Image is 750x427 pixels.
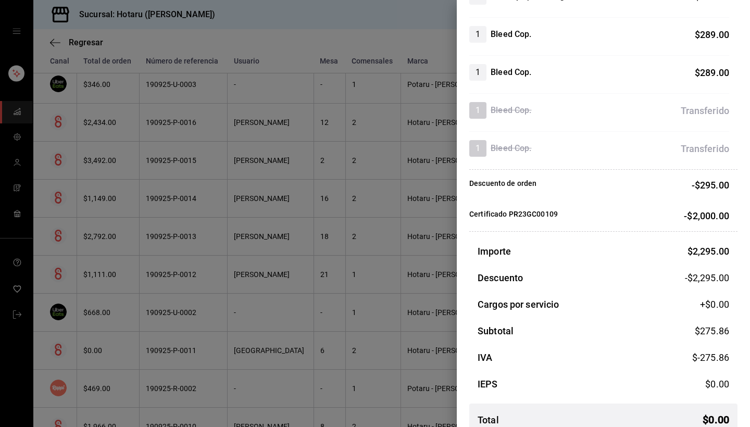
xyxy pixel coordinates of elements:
[692,352,729,363] span: $ -275.86
[491,28,531,41] h4: Bleed Cop.
[700,297,729,311] span: +$ 0.00
[478,413,499,427] h3: Total
[478,271,523,285] h3: Descuento
[469,142,486,155] span: 1
[469,178,536,192] p: Descuento de orden
[695,67,729,78] span: $ 289.00
[478,297,559,311] h3: Cargos por servicio
[478,377,498,391] h3: IEPS
[469,66,486,79] span: 1
[469,28,486,41] span: 1
[681,142,729,156] div: Transferido
[469,209,558,223] p: Certificado PR23GC00109
[684,209,729,223] p: -$2,000.00
[491,66,531,79] h4: Bleed Cop.
[687,246,729,257] span: $ 2,295.00
[491,142,531,155] h4: Bleed Cop.
[685,271,729,285] span: -$2,295.00
[478,244,511,258] h3: Importe
[469,104,486,117] span: 1
[478,350,492,365] h3: IVA
[695,29,729,40] span: $ 289.00
[692,178,729,192] p: -$295.00
[705,379,729,390] span: $ 0.00
[681,104,729,118] div: Transferido
[491,104,531,117] h4: Bleed Cop.
[478,324,514,338] h3: Subtotal
[695,325,729,336] span: $ 275.86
